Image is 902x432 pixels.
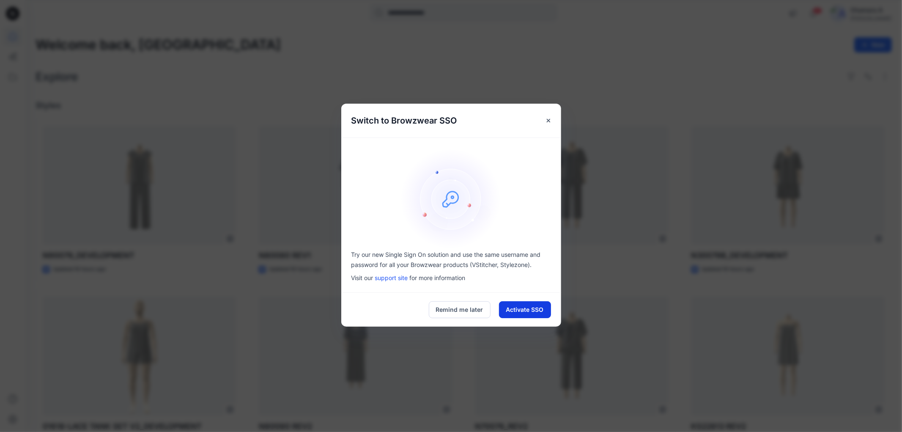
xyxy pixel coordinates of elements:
[351,250,551,270] p: Try our new Single Sign On solution and use the same username and password for all your Browzwear...
[429,301,491,318] button: Remind me later
[375,274,408,281] a: support site
[351,273,551,282] p: Visit our for more information
[341,104,467,138] h5: Switch to Browzwear SSO
[499,301,551,318] button: Activate SSO
[400,148,502,250] img: onboarding-sz2.46497b1a466840e1406823e529e1e164.svg
[541,113,556,128] button: Close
